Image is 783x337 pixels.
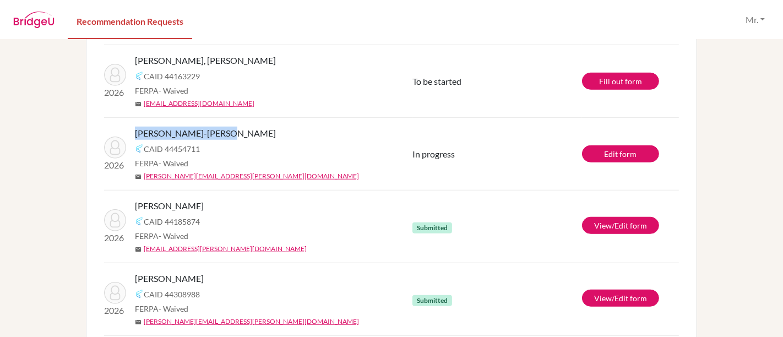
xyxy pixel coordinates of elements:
span: - Waived [159,304,188,313]
p: 2026 [104,86,126,99]
a: Edit form [582,145,659,162]
span: mail [135,101,142,107]
img: AFIA ASIEDU, ESTHER [104,282,126,304]
span: FERPA [135,157,188,169]
span: To be started [412,76,461,86]
img: Common App logo [135,144,144,153]
span: Submitted [412,222,452,233]
a: [EMAIL_ADDRESS][PERSON_NAME][DOMAIN_NAME] [144,244,307,254]
img: Common App logo [135,217,144,226]
span: [PERSON_NAME] [135,199,204,213]
span: [PERSON_NAME], [PERSON_NAME] [135,54,276,67]
span: In progress [412,149,455,159]
p: 2026 [104,159,126,172]
a: View/Edit form [582,290,659,307]
a: Recommendation Requests [68,2,192,40]
span: [PERSON_NAME]-[PERSON_NAME] [135,127,276,140]
span: mail [135,246,142,253]
a: [PERSON_NAME][EMAIL_ADDRESS][PERSON_NAME][DOMAIN_NAME] [144,171,359,181]
img: Common App logo [135,290,144,298]
span: - Waived [159,159,188,168]
span: CAID 44185874 [144,216,200,227]
span: Submitted [412,295,452,306]
a: [EMAIL_ADDRESS][DOMAIN_NAME] [144,99,254,108]
span: mail [135,319,142,325]
span: CAID 44308988 [144,289,200,300]
span: FERPA [135,230,188,242]
img: BridgeU logo [13,12,55,28]
a: [PERSON_NAME][EMAIL_ADDRESS][PERSON_NAME][DOMAIN_NAME] [144,317,359,327]
span: CAID 44163229 [144,70,200,82]
img: Abla, Elinam Amegashie [104,64,126,86]
span: FERPA [135,303,188,314]
p: 2026 [104,231,126,244]
span: - Waived [159,86,188,95]
span: - Waived [159,231,188,241]
button: Mr. [741,9,770,30]
p: 2026 [104,304,126,317]
span: mail [135,173,142,180]
span: [PERSON_NAME] [135,272,204,285]
span: FERPA [135,85,188,96]
a: Fill out form [582,73,659,90]
img: Common App logo [135,72,144,80]
span: CAID 44454711 [144,143,200,155]
img: YEBOAH-MANU, MICHEAL [104,137,126,159]
a: View/Edit form [582,217,659,234]
img: Hammond, Saskia-Sarena Segolene Ayorkor [104,209,126,231]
